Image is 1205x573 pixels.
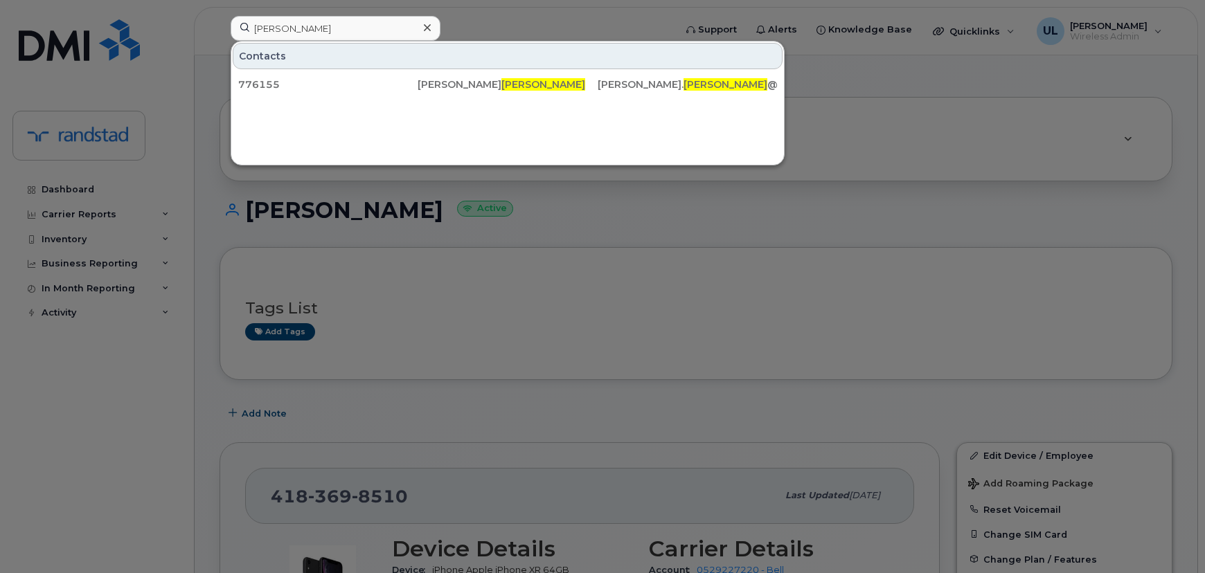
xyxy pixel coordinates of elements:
span: [PERSON_NAME] [501,78,585,91]
div: [PERSON_NAME]. @[DOMAIN_NAME] [598,78,777,91]
div: 776155 [238,78,418,91]
span: [PERSON_NAME] [684,78,767,91]
div: [PERSON_NAME] [418,78,597,91]
a: 776155[PERSON_NAME][PERSON_NAME][PERSON_NAME].[PERSON_NAME]@[DOMAIN_NAME] [233,72,783,97]
div: Contacts [233,43,783,69]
